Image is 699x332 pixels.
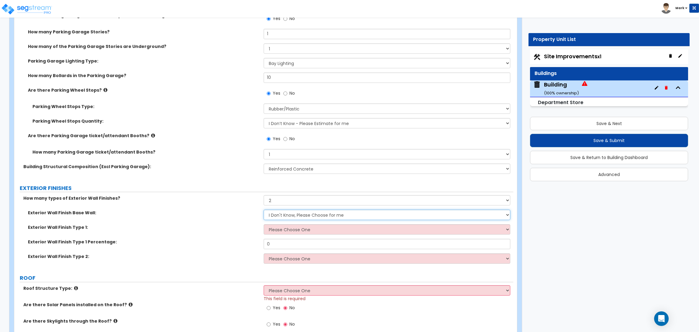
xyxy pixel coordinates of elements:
span: Site Improvements [544,53,601,60]
div: Open Intercom Messenger [654,311,669,326]
label: Roof Structure Type: [23,285,259,291]
small: ( 100 % ownership) [544,90,579,96]
span: No [289,15,295,22]
label: How many types of Exterior Wall Finishes? [23,195,259,201]
label: Are there Parking Wheel Stops? [28,87,259,93]
input: Yes [267,15,271,22]
small: x1 [597,53,601,60]
button: Advanced [530,168,688,181]
small: Department Store [538,99,583,106]
input: No [283,321,287,328]
label: Parking Wheel Stops Quantity: [32,118,259,124]
label: Exterior Wall Finish Type 1 Percentage: [28,239,259,245]
div: Buildings [535,70,684,77]
label: ROOF [20,274,513,282]
label: How many Bollards in the Parking Garage? [28,73,259,79]
img: logo_pro_r.png [1,3,52,15]
div: Building [544,81,579,96]
label: Exterior Wall Finish Type 1: [28,224,259,230]
input: No [283,90,287,97]
input: Yes [267,305,271,311]
b: Mark [675,6,684,10]
input: Yes [267,321,271,328]
input: No [283,136,287,142]
span: Yes [273,136,280,142]
label: Are there Skylights through the Roof? [23,318,259,324]
label: How many Parking Garage Stories? [28,29,259,35]
input: Yes [267,90,271,97]
img: building.svg [533,81,541,89]
i: click for more info! [113,319,117,323]
label: Exterior Wall Finish Type 2: [28,253,259,259]
label: Are there Solar Panels installed on the Roof? [23,302,259,308]
span: No [289,90,295,96]
label: How many of the Parking Garage Stories are Underground? [28,43,259,49]
label: How many Parking Garage ticket/attendant Booths? [32,149,259,155]
button: Save & Next [530,117,688,130]
span: Yes [273,321,280,327]
label: EXTERIOR FINISHES [20,184,513,192]
span: Yes [273,305,280,311]
label: Are there Parking Garage ticket/attendant Booths? [28,133,259,139]
input: No [283,15,287,22]
span: No [289,136,295,142]
span: This field is required [264,296,306,302]
label: Parking Garage Lighting Type: [28,58,259,64]
label: Parking Wheel Stops Type: [32,103,259,110]
input: Yes [267,136,271,142]
span: No [289,321,295,327]
span: Yes [273,15,280,22]
i: click for more info! [74,286,78,290]
span: Building [533,81,587,96]
img: Construction.png [533,53,541,61]
label: Building Structural Composition (Excl Parking Garage): [23,164,259,170]
button: Save & Return to Building Dashboard [530,151,688,164]
button: Save & Submit [530,134,688,147]
i: click for more info! [151,133,155,138]
i: click for more info! [129,302,133,307]
label: Exterior Wall Finish Base Wall: [28,210,259,216]
div: Property Unit List [533,36,685,43]
img: avatar.png [661,3,671,14]
input: No [283,305,287,311]
span: Yes [273,90,280,96]
i: click for more info! [103,88,107,92]
span: No [289,305,295,311]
